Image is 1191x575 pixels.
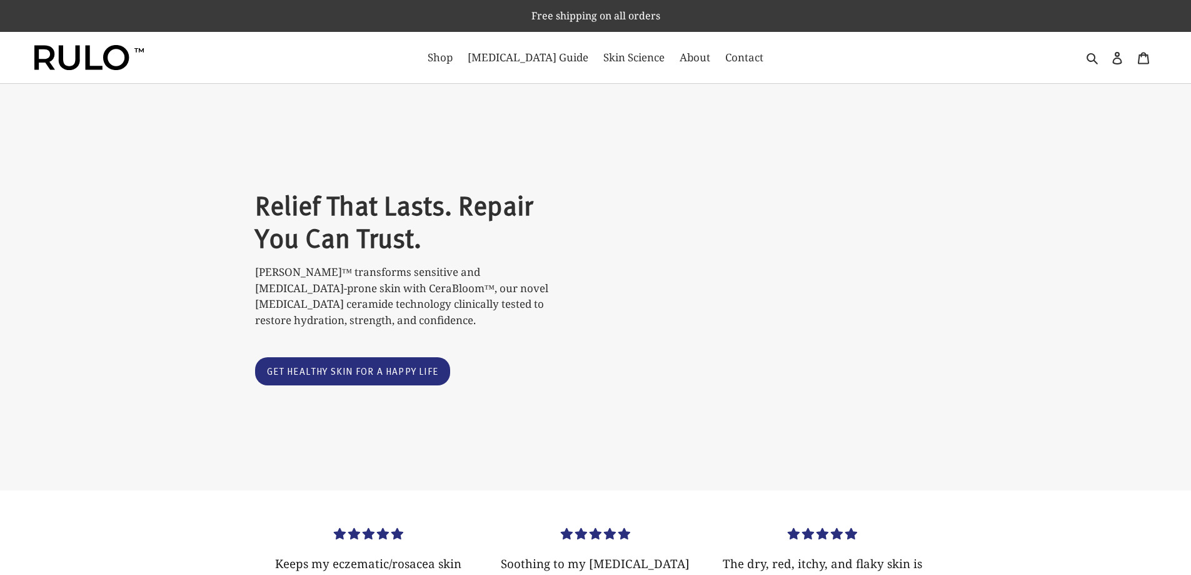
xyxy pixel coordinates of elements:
[468,50,588,65] span: [MEDICAL_DATA] Guide
[680,50,710,65] span: About
[255,188,574,253] h2: Relief That Lasts. Repair You Can Trust.
[597,48,671,68] a: Skin Science
[561,526,630,541] span: 5.00 stars
[603,50,665,65] span: Skin Science
[725,50,763,65] span: Contact
[421,48,459,68] a: Shop
[673,48,716,68] a: About
[788,526,857,541] span: 5.00 stars
[428,50,453,65] span: Shop
[255,264,574,328] p: [PERSON_NAME]™ transforms sensitive and [MEDICAL_DATA]-prone skin with CeraBloom™, our novel [MED...
[255,357,451,385] a: Get healthy skin for a happy life: Catalog
[334,526,403,541] span: 5.00 stars
[34,45,144,70] img: Rulo™ Skin
[719,48,770,68] a: Contact
[461,48,595,68] a: [MEDICAL_DATA] Guide
[1,1,1190,30] p: Free shipping on all orders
